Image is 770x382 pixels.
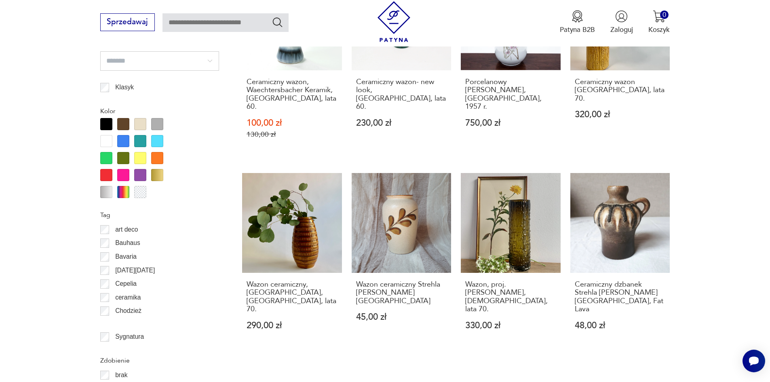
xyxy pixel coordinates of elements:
[115,306,141,316] p: Chodzież
[100,355,219,366] p: Zdobienie
[242,173,342,348] a: Wazon ceramiczny, Jasba, Niemcy, lata 70.Wazon ceramiczny, [GEOGRAPHIC_DATA], [GEOGRAPHIC_DATA], ...
[115,265,155,276] p: [DATE][DATE]
[247,321,338,330] p: 290,00 zł
[115,370,127,380] p: brak
[610,25,633,34] p: Zaloguj
[100,19,155,26] a: Sprzedawaj
[465,119,556,127] p: 750,00 zł
[115,331,144,342] p: Sygnatura
[615,10,628,23] img: Ikonka użytkownika
[115,238,140,248] p: Bauhaus
[373,1,414,42] img: Patyna - sklep z meblami i dekoracjami vintage
[115,319,139,330] p: Ćmielów
[648,10,670,34] button: 0Koszyk
[461,173,561,348] a: Wazon, proj. Emil Funke, Niemcy, lata 70.Wazon, proj. [PERSON_NAME], [DEMOGRAPHIC_DATA], lata 70....
[575,78,666,103] h3: Ceramiczny wazon [GEOGRAPHIC_DATA], lata 70.
[575,110,666,119] p: 320,00 zł
[100,106,219,116] p: Kolor
[465,281,556,314] h3: Wazon, proj. [PERSON_NAME], [DEMOGRAPHIC_DATA], lata 70.
[247,130,338,139] p: 130,00 zł
[115,251,137,262] p: Bavaria
[100,13,155,31] button: Sprzedawaj
[356,119,447,127] p: 230,00 zł
[465,78,556,111] h3: Porcelanowy [PERSON_NAME], [GEOGRAPHIC_DATA], 1957 r.
[352,173,451,348] a: Wazon ceramiczny Strehla z Niemiec WschodnichWazon ceramiczny Strehla [PERSON_NAME][GEOGRAPHIC_DA...
[247,119,338,127] p: 100,00 zł
[743,350,765,372] iframe: Smartsupp widget button
[610,10,633,34] button: Zaloguj
[247,281,338,314] h3: Wazon ceramiczny, [GEOGRAPHIC_DATA], [GEOGRAPHIC_DATA], lata 70.
[648,25,670,34] p: Koszyk
[272,16,283,28] button: Szukaj
[247,78,338,111] h3: Ceramiczny wazon, Waechtersbacher Keramik, [GEOGRAPHIC_DATA], lata 60.
[465,321,556,330] p: 330,00 zł
[560,10,595,34] a: Ikona medaluPatyna B2B
[356,78,447,111] h3: Ceramiczny wazon- new look, [GEOGRAPHIC_DATA], lata 60.
[571,10,584,23] img: Ikona medalu
[356,313,447,321] p: 45,00 zł
[115,279,137,289] p: Cepelia
[560,25,595,34] p: Patyna B2B
[575,321,666,330] p: 48,00 zł
[575,281,666,314] h3: Ceramiczny dzbanek Strehla [PERSON_NAME][GEOGRAPHIC_DATA], Fat Lava
[660,11,669,19] div: 0
[115,224,138,235] p: art deco
[100,210,219,220] p: Tag
[653,10,665,23] img: Ikona koszyka
[570,173,670,348] a: Ceramiczny dzbanek Strehla z Niemiec Wschodnich, Fat LavaCeramiczny dzbanek Strehla [PERSON_NAME]...
[356,281,447,305] h3: Wazon ceramiczny Strehla [PERSON_NAME][GEOGRAPHIC_DATA]
[560,10,595,34] button: Patyna B2B
[115,292,141,303] p: ceramika
[115,82,134,93] p: Klasyk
